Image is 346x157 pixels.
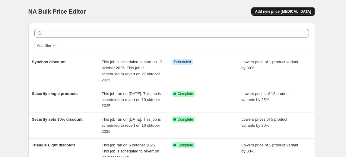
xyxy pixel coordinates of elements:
span: This job ran on [DATE]. This job is scheduled to revert on 10 oktober 2025. [102,117,161,134]
span: Lowers price of 1 product variant by 30% [241,60,298,70]
span: Complete [178,117,193,122]
span: Triangle Light discount [32,143,75,147]
span: Lowers prices of 12 product variants by 25% [241,91,290,102]
button: Add new price [MEDICAL_DATA] [251,7,315,16]
button: Add filter [34,42,59,49]
span: Scheduled [174,60,191,64]
span: NA Bulk Price Editor [28,8,86,15]
span: This job is scheduled to start on 13 oktober 2025. This job is scheduled to revert on 27 oktober ... [102,60,162,82]
span: Syncbox discount [32,60,66,64]
span: Add new price [MEDICAL_DATA] [255,9,311,14]
span: Add filter [37,43,51,48]
span: Lowers prices of 5 product variants by 30% [241,117,287,128]
span: Complete [178,143,193,148]
span: This job ran on [DATE]. This job is scheduled to revert on 10 oktober 2025. [102,91,161,108]
span: Security sets 30% discount [32,117,83,122]
span: Lowers price of 1 product variant by 30% [241,143,298,153]
span: Security single products [32,91,78,96]
span: Complete [178,91,193,96]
